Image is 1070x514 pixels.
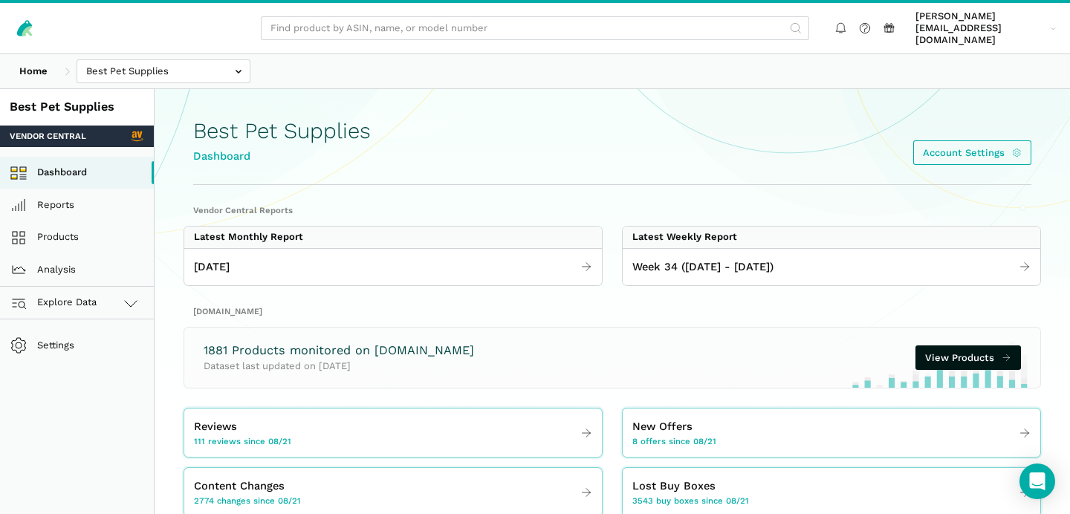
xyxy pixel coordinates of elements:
[194,478,285,495] span: Content Changes
[204,342,474,360] h3: 1881 Products monitored on [DOMAIN_NAME]
[261,16,809,41] input: Find product by ASIN, name, or model number
[194,495,301,507] span: 2774 changes since 08/21
[915,10,1045,47] span: [PERSON_NAME][EMAIL_ADDRESS][DOMAIN_NAME]
[194,435,291,447] span: 111 reviews since 08/21
[15,294,97,312] span: Explore Data
[632,418,693,435] span: New Offers
[632,435,716,447] span: 8 offers since 08/21
[184,473,602,512] a: Content Changes 2774 changes since 08/21
[911,8,1061,49] a: [PERSON_NAME][EMAIL_ADDRESS][DOMAIN_NAME]
[10,59,57,84] a: Home
[1019,463,1055,499] div: Open Intercom Messenger
[915,345,1021,370] a: View Products
[77,59,250,84] input: Best Pet Supplies
[10,99,144,116] div: Best Pet Supplies
[204,359,474,374] p: Dataset last updated on [DATE]
[194,231,303,243] div: Latest Monthly Report
[193,119,371,143] h1: Best Pet Supplies
[623,414,1040,452] a: New Offers 8 offers since 08/21
[193,204,1031,216] h2: Vendor Central Reports
[194,258,230,276] span: [DATE]
[193,148,371,165] div: Dashboard
[632,231,737,243] div: Latest Weekly Report
[632,258,774,276] span: Week 34 ([DATE] - [DATE])
[913,140,1031,165] a: Account Settings
[925,351,994,365] span: View Products
[632,478,716,495] span: Lost Buy Boxes
[194,418,237,435] span: Reviews
[184,254,602,281] a: [DATE]
[632,495,749,507] span: 3543 buy boxes since 08/21
[623,473,1040,512] a: Lost Buy Boxes 3543 buy boxes since 08/21
[184,414,602,452] a: Reviews 111 reviews since 08/21
[193,305,1031,317] h2: [DOMAIN_NAME]
[623,254,1040,281] a: Week 34 ([DATE] - [DATE])
[10,130,86,142] span: Vendor Central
